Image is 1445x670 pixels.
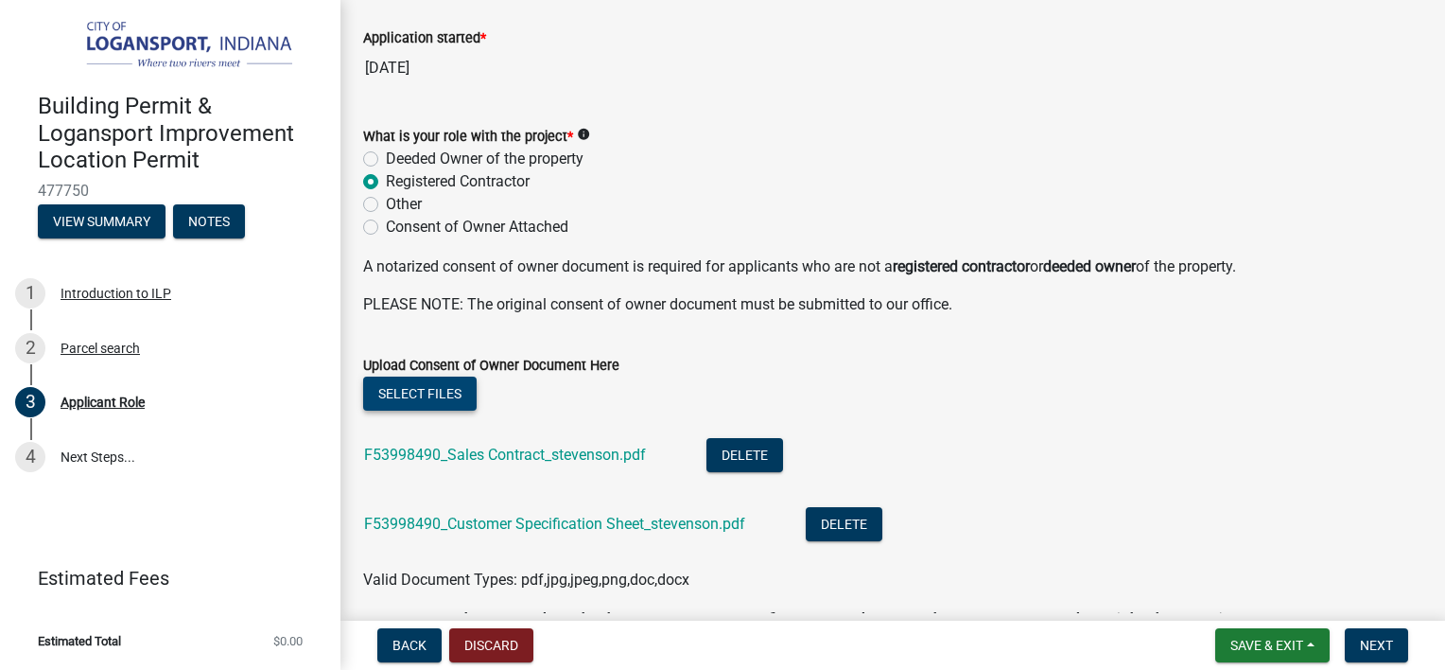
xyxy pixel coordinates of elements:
[15,278,45,309] div: 1
[363,293,1422,316] p: PLEASE NOTE: The original consent of owner document must be submitted to our office.
[38,20,310,73] img: City of Logansport, Indiana
[806,517,882,535] wm-modal-confirm: Delete Document
[173,204,245,238] button: Notes
[392,638,427,653] span: Back
[173,215,245,230] wm-modal-confirm: Notes
[15,333,45,363] div: 2
[806,507,882,541] button: Delete
[449,628,533,662] button: Discard
[363,571,689,589] span: Valid Document Types: pdf,jpg,jpeg,png,doc,docx
[61,396,145,409] div: Applicant Role
[364,515,745,533] a: F53998490_Customer Specification Sheet_stevenson.pdf
[38,635,121,647] span: Estimated Total
[363,377,477,411] button: Select files
[1215,628,1330,662] button: Save & Exit
[15,559,310,597] a: Estimated Fees
[1360,638,1393,653] span: Next
[363,608,1422,663] h4: Once you have uploaded your consent of owner please change your role with the project answer from...
[38,93,325,174] h4: Building Permit & Logansport Improvement Location Permit
[1230,638,1303,653] span: Save & Exit
[577,128,590,141] i: info
[377,628,442,662] button: Back
[386,193,422,216] label: Other
[363,131,573,144] label: What is your role with the project
[706,448,783,466] wm-modal-confirm: Delete Document
[61,342,140,355] div: Parcel search
[363,360,619,373] label: Upload Consent of Owner Document Here
[386,170,530,193] label: Registered Contractor
[706,438,783,472] button: Delete
[38,182,303,200] span: 477750
[1345,628,1408,662] button: Next
[893,257,1030,275] strong: registered contractor
[363,32,486,45] label: Application started
[15,442,45,472] div: 4
[273,635,303,647] span: $0.00
[38,204,165,238] button: View Summary
[38,215,165,230] wm-modal-confirm: Summary
[386,216,568,238] label: Consent of Owner Attached
[363,256,1422,278] p: A notarized consent of owner document is required for applicants who are not a or of the property.
[364,446,646,464] a: F53998490_Sales Contract_stevenson.pdf
[386,148,583,170] label: Deeded Owner of the property
[15,387,45,417] div: 3
[1043,257,1136,275] strong: deeded owner
[61,287,171,300] div: Introduction to ILP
